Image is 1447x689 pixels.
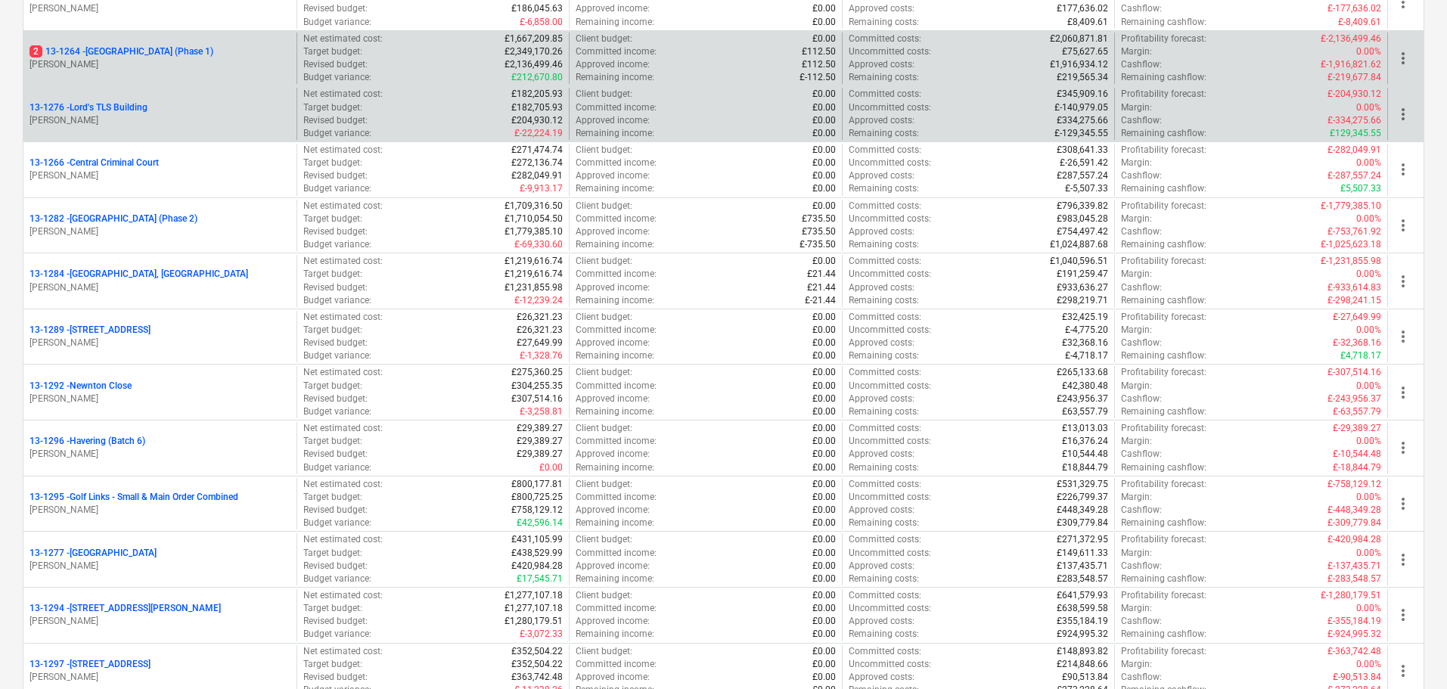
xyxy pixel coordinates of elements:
[505,200,563,213] p: £1,709,316.50
[849,2,914,15] p: Approved costs :
[1321,33,1381,45] p: £-2,136,499.46
[1121,281,1162,294] p: Cashflow :
[1057,71,1108,84] p: £219,565.34
[849,144,921,157] p: Committed costs :
[1327,169,1381,182] p: £-287,557.24
[576,393,650,405] p: Approved income :
[1057,366,1108,379] p: £265,133.68
[849,366,921,379] p: Committed costs :
[1394,383,1412,402] span: more_vert
[1121,225,1162,238] p: Cashflow :
[576,169,650,182] p: Approved income :
[849,225,914,238] p: Approved costs :
[29,393,290,405] p: [PERSON_NAME]
[29,658,151,671] p: 13-1297 - [STREET_ADDRESS]
[1121,45,1152,58] p: Margin :
[1121,337,1162,349] p: Cashflow :
[1121,405,1206,418] p: Remaining cashflow :
[303,157,362,169] p: Target budget :
[849,268,931,281] p: Uncommitted costs :
[1060,157,1108,169] p: £-26,591.42
[1321,58,1381,71] p: £-1,916,821.62
[1121,101,1152,114] p: Margin :
[1356,324,1381,337] p: 0.00%
[514,294,563,307] p: £-12,239.24
[505,58,563,71] p: £2,136,499.46
[29,281,290,294] p: [PERSON_NAME]
[1333,422,1381,435] p: £-29,389.27
[520,405,563,418] p: £-3,258.81
[576,45,657,58] p: Committed income :
[812,324,836,337] p: £0.00
[849,405,919,418] p: Remaining costs :
[812,33,836,45] p: £0.00
[303,200,383,213] p: Net estimated cost :
[1062,337,1108,349] p: £32,368.16
[812,337,836,349] p: £0.00
[303,422,383,435] p: Net estimated cost :
[1330,127,1381,140] p: £129,345.55
[812,157,836,169] p: £0.00
[29,547,290,573] div: 13-1277 -[GEOGRAPHIC_DATA][PERSON_NAME]
[303,405,371,418] p: Budget variance :
[511,114,563,127] p: £204,930.12
[517,311,563,324] p: £26,321.23
[812,200,836,213] p: £0.00
[1371,616,1447,689] iframe: Chat Widget
[517,324,563,337] p: £26,321.23
[1057,268,1108,281] p: £191,259.47
[29,157,159,169] p: 13-1266 - Central Criminal Court
[576,88,632,101] p: Client budget :
[29,602,290,628] div: 13-1294 -[STREET_ADDRESS][PERSON_NAME][PERSON_NAME]
[576,182,654,195] p: Remaining income :
[517,337,563,349] p: £27,649.99
[1338,16,1381,29] p: £-8,409.61
[303,380,362,393] p: Target budget :
[1050,255,1108,268] p: £1,040,596.51
[29,435,145,448] p: 13-1296 - Havering (Batch 6)
[800,238,836,251] p: £-735.50
[303,33,383,45] p: Net estimated cost :
[849,157,931,169] p: Uncommitted costs :
[849,255,921,268] p: Committed costs :
[1065,349,1108,362] p: £-4,718.17
[1327,294,1381,307] p: £-298,241.15
[576,213,657,225] p: Committed income :
[802,213,836,225] p: £735.50
[576,2,650,15] p: Approved income :
[1121,144,1206,157] p: Profitability forecast :
[303,182,371,195] p: Budget variance :
[1121,380,1152,393] p: Margin :
[576,238,654,251] p: Remaining income :
[849,33,921,45] p: Committed costs :
[1321,238,1381,251] p: £-1,025,623.18
[576,114,650,127] p: Approved income :
[1340,349,1381,362] p: £4,718.17
[1054,101,1108,114] p: £-140,979.05
[1062,45,1108,58] p: £75,627.65
[303,45,362,58] p: Target budget :
[29,602,221,615] p: 13-1294 - [STREET_ADDRESS][PERSON_NAME]
[812,349,836,362] p: £0.00
[1057,2,1108,15] p: £177,636.02
[29,671,290,684] p: [PERSON_NAME]
[303,255,383,268] p: Net estimated cost :
[849,169,914,182] p: Approved costs :
[576,58,650,71] p: Approved income :
[1321,255,1381,268] p: £-1,231,855.98
[1340,182,1381,195] p: £5,507.33
[29,169,290,182] p: [PERSON_NAME]
[505,268,563,281] p: £1,219,616.74
[1121,169,1162,182] p: Cashflow :
[29,491,290,517] div: 13-1295 -Golf Links - Small & Main Order Combined[PERSON_NAME]
[1327,2,1381,15] p: £-177,636.02
[1321,200,1381,213] p: £-1,779,385.10
[805,294,836,307] p: £-21.44
[1394,216,1412,234] span: more_vert
[1121,255,1206,268] p: Profitability forecast :
[1394,160,1412,178] span: more_vert
[29,380,290,405] div: 13-1292 -Newnton Close[PERSON_NAME]
[1121,16,1206,29] p: Remaining cashflow :
[802,58,836,71] p: £112.50
[802,45,836,58] p: £112.50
